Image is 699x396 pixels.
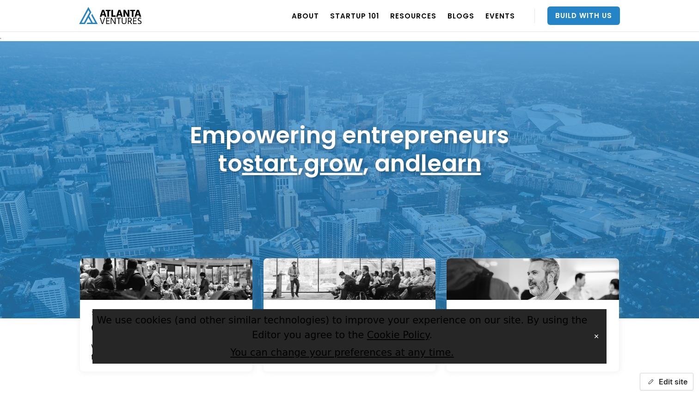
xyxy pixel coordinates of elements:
[80,258,252,372] a: STARTCreate CompaniesWe co-found companies with driven founders in a collaborative environment
[275,308,426,318] div: GROW
[547,6,620,25] a: Build With Us
[190,121,509,177] h1: Empowering entrepreneurs to , , and
[485,3,515,29] a: EVENTS
[91,342,242,362] div: We co-found companies with driven founders in a collaborative environment
[367,329,429,341] a: Cookie Policy
[458,308,609,318] div: LEARN
[421,147,481,180] a: learn
[97,315,588,341] span: We use cookies (and other similar technologies) to improve your experience on our site. By using ...
[264,258,436,372] a: GROWFund FoundersWe partner with companies seeking early stage funding
[230,345,454,360] button: You can change your preferences at any time.
[390,3,436,29] a: RESOURCES
[242,147,298,180] a: start
[640,373,693,390] button: Edit site
[590,329,603,343] button: Close
[92,308,242,318] div: START
[304,147,363,180] a: grow
[447,258,619,372] a: LEARNEquip EntrepreneursWe provide content, tools, and events to empower the startup community
[448,3,474,29] a: BLOGS
[292,3,319,29] a: ABOUT
[91,318,242,337] h1: Create Companies
[330,3,379,29] a: Startup 101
